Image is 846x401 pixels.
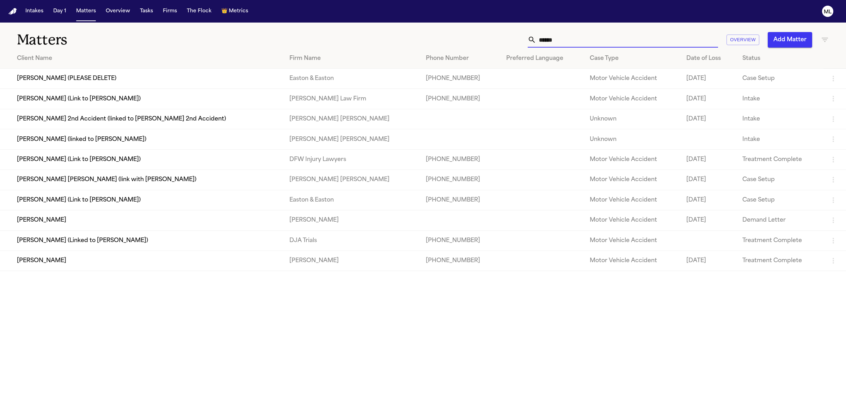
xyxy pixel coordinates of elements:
button: crownMetrics [219,5,251,18]
td: [DATE] [681,170,737,190]
td: DJA Trials [284,230,420,251]
td: [PERSON_NAME] [PERSON_NAME] [284,129,420,149]
td: [PERSON_NAME] [PERSON_NAME] [284,109,420,129]
button: Overview [727,35,759,45]
td: Intake [737,89,823,109]
button: Add Matter [768,32,812,48]
td: Case Setup [737,69,823,89]
td: [DATE] [681,210,737,230]
td: Easton & Easton [284,69,420,89]
td: Treatment Complete [737,149,823,169]
button: Tasks [137,5,156,18]
td: [PHONE_NUMBER] [420,251,501,271]
td: [DATE] [681,69,737,89]
td: [PHONE_NUMBER] [420,230,501,251]
td: Motor Vehicle Accident [584,210,680,230]
td: Motor Vehicle Accident [584,190,680,210]
td: [PHONE_NUMBER] [420,190,501,210]
td: Easton & Easton [284,190,420,210]
td: Unknown [584,129,680,149]
td: Motor Vehicle Accident [584,251,680,271]
td: Motor Vehicle Accident [584,230,680,251]
button: Overview [103,5,133,18]
td: [PERSON_NAME] [284,251,420,271]
td: Intake [737,129,823,149]
td: [PERSON_NAME] [PERSON_NAME] [284,170,420,190]
td: [PERSON_NAME] Law Firm [284,89,420,109]
a: Home [8,8,17,15]
td: [PHONE_NUMBER] [420,170,501,190]
td: [DATE] [681,190,737,210]
td: Case Setup [737,170,823,190]
div: Status [742,54,818,63]
div: Case Type [590,54,675,63]
img: Finch Logo [8,8,17,15]
button: Intakes [23,5,46,18]
td: Motor Vehicle Accident [584,89,680,109]
td: [DATE] [681,89,737,109]
button: The Flock [184,5,214,18]
td: Intake [737,109,823,129]
td: DFW Injury Lawyers [284,149,420,169]
td: [PHONE_NUMBER] [420,69,501,89]
td: Demand Letter [737,210,823,230]
td: Case Setup [737,190,823,210]
td: [DATE] [681,251,737,271]
div: Client Name [17,54,278,63]
td: [PERSON_NAME] [284,210,420,230]
td: Motor Vehicle Accident [584,170,680,190]
td: [PHONE_NUMBER] [420,89,501,109]
div: Firm Name [289,54,415,63]
div: Phone Number [426,54,495,63]
td: Treatment Complete [737,230,823,251]
h1: Matters [17,31,260,49]
button: Firms [160,5,180,18]
button: Day 1 [50,5,69,18]
td: [DATE] [681,149,737,169]
div: Preferred Language [506,54,579,63]
td: [PHONE_NUMBER] [420,149,501,169]
td: [DATE] [681,109,737,129]
td: Motor Vehicle Accident [584,149,680,169]
button: Matters [73,5,99,18]
td: Treatment Complete [737,251,823,271]
td: Motor Vehicle Accident [584,69,680,89]
td: Unknown [584,109,680,129]
div: Date of Loss [686,54,731,63]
